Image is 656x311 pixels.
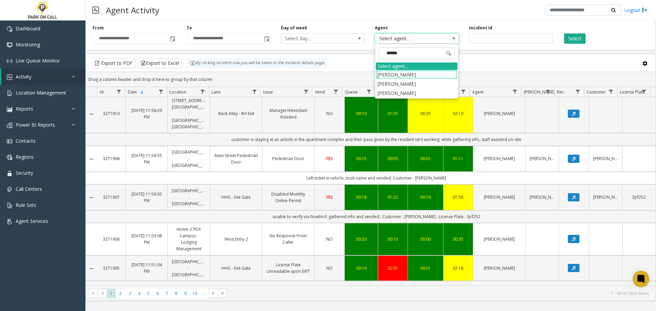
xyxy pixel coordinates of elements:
a: [PERSON_NAME] [477,110,521,117]
a: Vend Filter Menu [331,87,340,96]
li: [PERSON_NAME] [376,70,457,79]
a: [PERSON_NAME] [593,194,618,200]
a: [PERSON_NAME] [477,265,521,271]
span: Location Management [16,89,66,96]
a: 00:16 [412,194,439,200]
img: 'icon' [7,107,12,112]
label: From [93,25,104,31]
a: NO [319,236,340,242]
img: 'icon' [7,187,12,192]
a: 00:15 [349,155,374,162]
button: Select [564,33,586,44]
a: Back Alley - RH Exit [214,110,258,117]
a: Pedestrian Door [266,155,310,162]
a: Queue Filter Menu [364,87,373,96]
td: unable to verify via flowbird. gathered info and vended.; Customer : [PERSON_NAME] ; License Plat... [97,210,656,223]
div: 00:01 [412,155,439,162]
a: License Plate Filter Menu [640,87,649,96]
a: 00:16 [349,265,374,271]
a: Agent Filter Menu [510,87,520,96]
a: [GEOGRAPHIC_DATA] - [GEOGRAPHIC_DATA] [172,258,206,278]
a: 00:15 [382,236,404,242]
a: Customer Filter Menu [606,87,616,96]
a: 00:35 [448,236,469,242]
a: [GEOGRAPHIC_DATA] - [GEOGRAPHIC_DATA] [172,149,206,169]
div: 00:00 [412,236,439,242]
a: 01:56 [448,194,469,200]
a: NO [319,110,340,117]
div: 00:20 [349,236,374,242]
a: Manager/Attendant Assisted [266,107,310,120]
a: 02:10 [448,110,469,117]
span: Lane [211,89,221,95]
a: Collapse Details [86,195,97,200]
img: 'icon' [7,90,12,96]
img: 'icon' [7,74,12,80]
span: Select agent... [375,34,442,43]
span: Power BI Reports [16,122,55,128]
a: 00:18 [349,194,374,200]
span: Page 6 [153,289,162,298]
span: Go to the next page [211,291,216,296]
span: Activity [16,73,31,80]
span: Page 3 [125,289,135,298]
div: 02:18 [448,265,469,271]
a: 01:22 [382,194,404,200]
label: Agent [375,25,388,31]
span: Vend [315,89,325,95]
span: Page 1 [107,289,116,298]
img: 'icon' [7,26,12,32]
img: 'icon' [7,171,12,176]
a: License Plate Unreadable upon EXIT [266,261,310,274]
img: 'icon' [7,219,12,224]
a: 02:01 [382,265,404,271]
a: Parker Filter Menu [544,87,553,96]
span: Go to the last page [218,288,227,298]
span: Reports [16,105,33,112]
a: West Entry 2 [214,236,258,242]
a: Rec. Filter Menu [573,87,583,96]
img: 'icon' [7,155,12,160]
a: Logout [624,6,647,14]
span: Toggle popup [263,34,270,43]
a: 00:01 [412,265,439,271]
span: Page 11 [200,289,209,298]
span: Issue [263,89,273,95]
img: 'icon' [7,42,12,48]
span: Page 8 [172,289,181,298]
a: Main Street Pedestrian Door [214,152,258,165]
a: 3271907 [101,194,121,200]
span: Customer [587,89,606,95]
a: [DATE] 11:56:55 PM [130,152,164,165]
label: Incident Id [469,25,492,31]
a: 3jrf252 [627,194,652,200]
img: 'icon' [7,123,12,128]
a: 3271910 [101,110,121,117]
td: customer is staying at an airbnb in the apartment complex and their pass given by the resident is... [97,133,656,146]
span: YES [326,156,333,161]
span: License Plate [620,89,645,95]
a: 00:35 [412,110,439,117]
span: Go to the last page [220,291,225,296]
a: [DATE] 11:56:02 PM [130,191,164,204]
a: YES [319,155,340,162]
img: 'icon' [7,139,12,144]
div: 00:10 [349,110,374,117]
td: Entry time 22:00, sent rate, exit time was 22:52, [PERSON_NAME] paid and got out [97,281,656,294]
span: NO [326,236,333,242]
label: To [187,25,192,31]
div: Data table [86,87,656,285]
a: Disabled Monthly Online Permit [266,191,310,204]
img: 'icon' [7,203,12,208]
a: Home 2 PDX Campus - Lodging Management [172,226,206,252]
span: Rec. [557,89,565,95]
a: Location Filter Menu [198,87,207,96]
